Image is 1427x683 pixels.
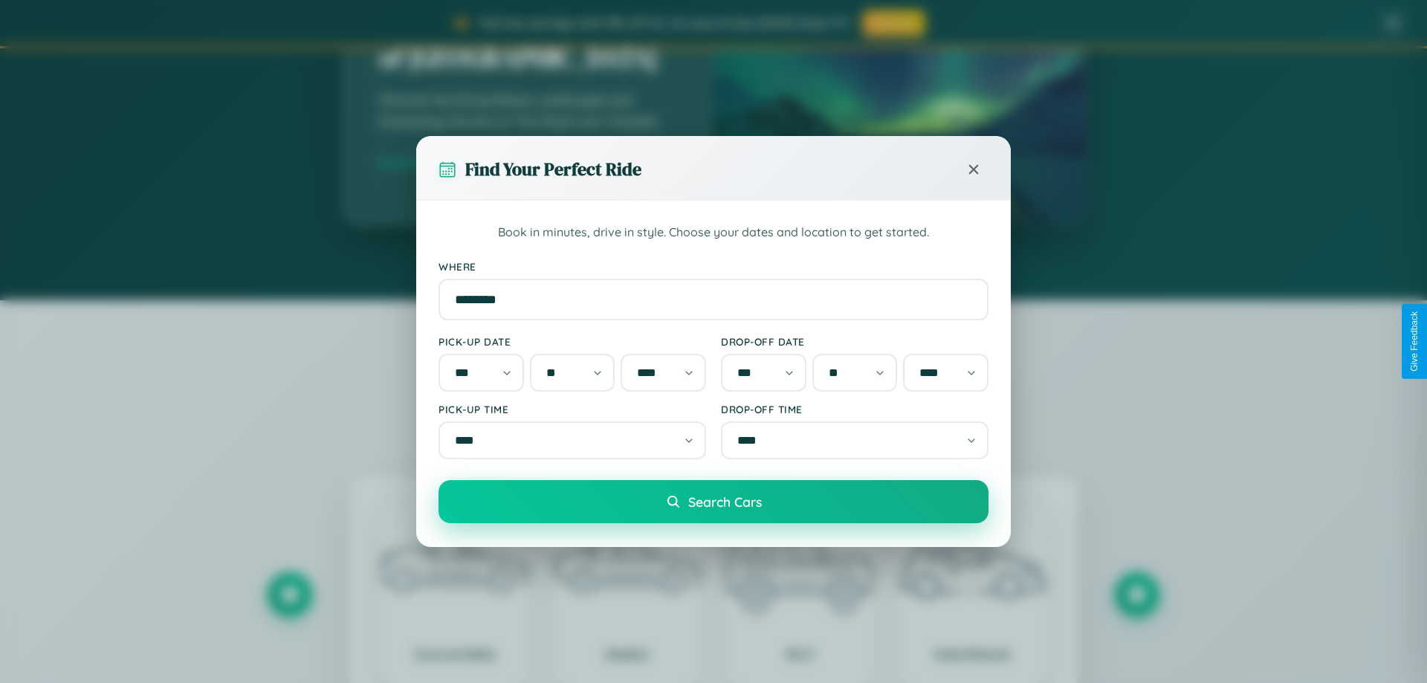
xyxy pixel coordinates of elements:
label: Drop-off Time [721,403,988,415]
label: Pick-up Time [439,403,706,415]
label: Drop-off Date [721,335,988,348]
button: Search Cars [439,480,988,523]
label: Where [439,260,988,273]
h3: Find Your Perfect Ride [465,157,641,181]
label: Pick-up Date [439,335,706,348]
span: Search Cars [688,493,762,510]
p: Book in minutes, drive in style. Choose your dates and location to get started. [439,223,988,242]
